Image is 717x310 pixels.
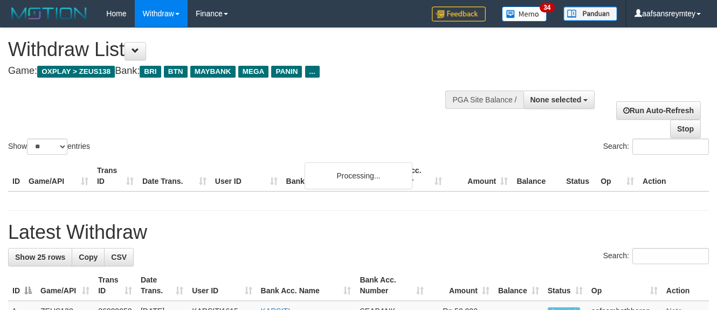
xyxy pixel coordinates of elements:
th: Action [638,161,709,191]
span: PANIN [271,66,302,78]
span: Show 25 rows [15,253,65,261]
a: Stop [670,120,701,138]
th: Status: activate to sort column ascending [543,270,587,301]
th: Bank Acc. Name [282,161,381,191]
th: Op [596,161,638,191]
th: Game/API: activate to sort column ascending [36,270,94,301]
th: Balance: activate to sort column ascending [494,270,543,301]
th: Action [662,270,709,301]
th: Date Trans.: activate to sort column ascending [136,270,188,301]
span: ... [305,66,320,78]
span: BRI [140,66,161,78]
th: User ID [211,161,282,191]
div: PGA Site Balance / [445,91,523,109]
span: MEGA [238,66,269,78]
th: Balance [512,161,562,191]
img: Feedback.jpg [432,6,486,22]
span: CSV [111,253,127,261]
img: panduan.png [563,6,617,21]
th: ID: activate to sort column descending [8,270,36,301]
button: None selected [523,91,595,109]
label: Search: [603,248,709,264]
th: Game/API [24,161,93,191]
h1: Latest Withdraw [8,222,709,243]
a: Show 25 rows [8,248,72,266]
span: BTN [164,66,188,78]
h4: Game: Bank: [8,66,467,77]
label: Show entries [8,139,90,155]
img: Button%20Memo.svg [502,6,547,22]
th: Bank Acc. Number [381,161,446,191]
span: None selected [530,95,582,104]
th: Op: activate to sort column ascending [587,270,662,301]
label: Search: [603,139,709,155]
span: Copy [79,253,98,261]
a: Run Auto-Refresh [616,101,701,120]
th: Amount [446,161,512,191]
a: Copy [72,248,105,266]
span: 34 [540,3,554,12]
th: User ID: activate to sort column ascending [188,270,256,301]
th: Bank Acc. Number: activate to sort column ascending [355,270,428,301]
th: Trans ID [93,161,138,191]
img: MOTION_logo.png [8,5,90,22]
th: Trans ID: activate to sort column ascending [94,270,136,301]
input: Search: [632,139,709,155]
th: Amount: activate to sort column ascending [428,270,494,301]
div: Processing... [305,162,412,189]
a: CSV [104,248,134,266]
th: Date Trans. [138,161,211,191]
th: Status [562,161,596,191]
span: MAYBANK [190,66,236,78]
span: OXPLAY > ZEUS138 [37,66,115,78]
th: ID [8,161,24,191]
select: Showentries [27,139,67,155]
input: Search: [632,248,709,264]
th: Bank Acc. Name: activate to sort column ascending [257,270,356,301]
h1: Withdraw List [8,39,467,60]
